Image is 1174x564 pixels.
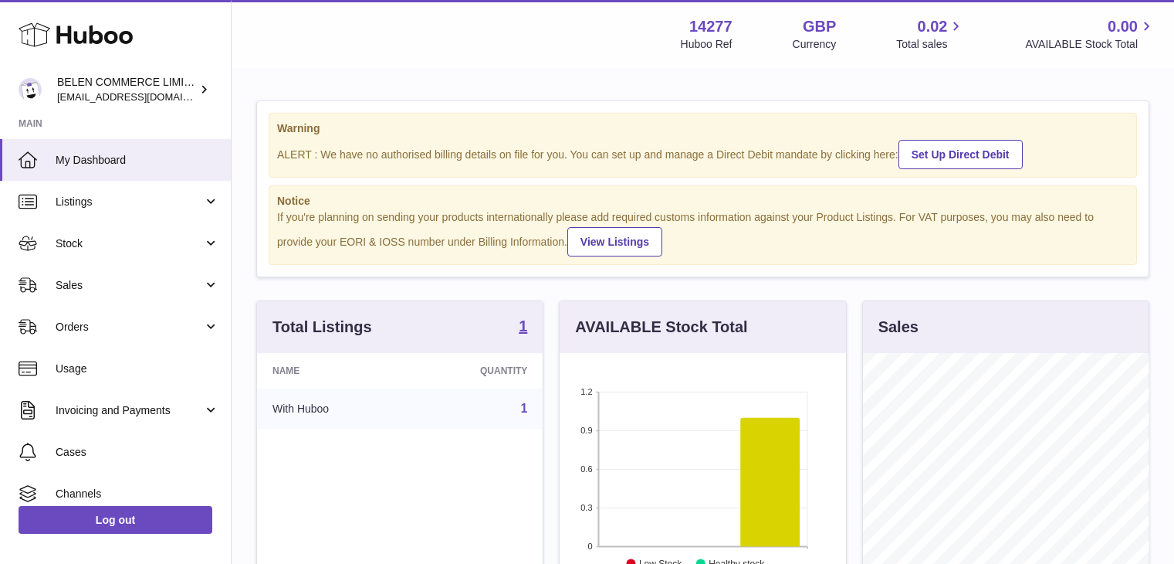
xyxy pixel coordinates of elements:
a: 0.02 Total sales [896,16,965,52]
span: Usage [56,362,219,376]
text: 0.9 [581,426,593,435]
a: 1 [519,318,527,337]
strong: 1 [519,318,527,334]
span: [EMAIL_ADDRESS][DOMAIN_NAME] [57,90,227,103]
span: My Dashboard [56,153,219,168]
text: 0.3 [581,503,593,512]
text: 0 [588,542,593,551]
span: Stock [56,236,203,251]
span: Orders [56,320,203,335]
a: View Listings [567,227,662,257]
text: 1.2 [581,387,593,396]
div: If you're planning on sending your products internationally please add required customs informati... [277,210,1128,257]
span: Total sales [896,37,965,52]
strong: Notice [277,194,1128,209]
div: Huboo Ref [681,37,732,52]
div: BELEN COMMERCE LIMITED [57,75,196,104]
a: 1 [520,402,527,415]
img: zenmindcoeu@gmail.com [19,78,42,101]
th: Quantity [408,353,543,389]
th: Name [257,353,408,389]
a: Log out [19,506,212,534]
a: Set Up Direct Debit [898,140,1023,169]
div: ALERT : We have no authorised billing details on file for you. You can set up and manage a Direct... [277,138,1128,169]
text: 0.6 [581,464,593,474]
div: Currency [793,37,837,52]
span: Sales [56,278,203,293]
h3: Sales [878,317,919,338]
span: Invoicing and Payments [56,403,203,418]
a: 0.00 AVAILABLE Stock Total [1025,16,1155,52]
h3: Total Listings [272,317,372,338]
strong: Warning [277,121,1128,136]
span: 0.00 [1108,16,1138,37]
span: AVAILABLE Stock Total [1025,37,1155,52]
h3: AVAILABLE Stock Total [575,317,747,338]
span: Channels [56,487,219,501]
span: 0.02 [918,16,948,37]
strong: 14277 [689,16,732,37]
strong: GBP [803,16,836,37]
span: Cases [56,445,219,460]
span: Listings [56,195,203,209]
td: With Huboo [257,389,408,429]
